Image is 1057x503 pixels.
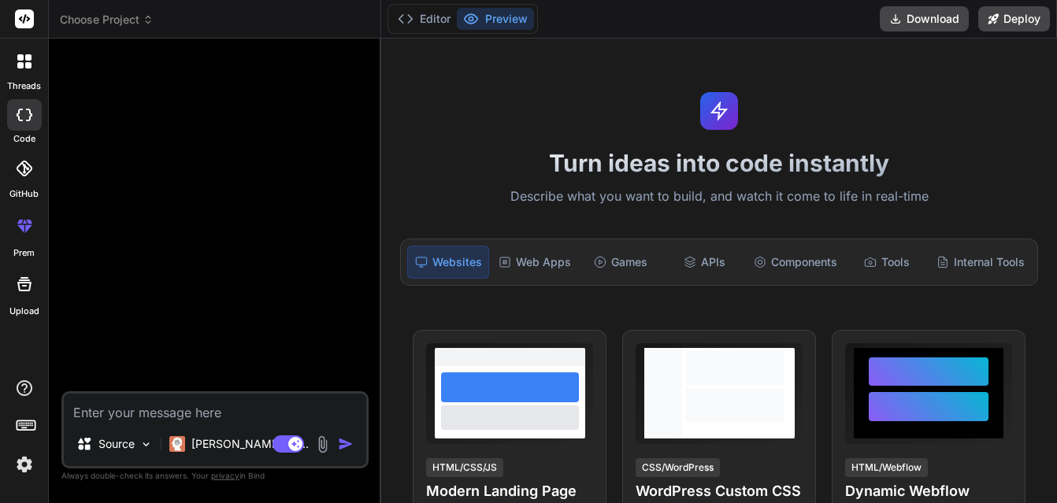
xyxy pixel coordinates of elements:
div: HTML/CSS/JS [426,458,503,477]
div: APIs [664,246,744,279]
div: Internal Tools [930,246,1031,279]
p: Always double-check its answers. Your in Bind [61,468,369,483]
button: Preview [457,8,534,30]
div: HTML/Webflow [845,458,928,477]
div: Websites [407,246,489,279]
img: Claude 4 Sonnet [169,436,185,452]
p: Describe what you want to build, and watch it come to life in real-time [391,187,1048,207]
h4: Modern Landing Page [426,480,593,502]
div: Games [580,246,661,279]
img: Pick Models [139,438,153,451]
span: Choose Project [60,12,154,28]
label: threads [7,80,41,93]
div: Components [747,246,844,279]
label: code [13,132,35,146]
button: Editor [391,8,457,30]
div: CSS/WordPress [636,458,720,477]
label: prem [13,246,35,260]
img: attachment [313,435,332,453]
button: Download [880,6,969,31]
img: settings [11,451,38,478]
label: Upload [9,305,39,318]
label: GitHub [9,187,39,201]
button: Deploy [978,6,1050,31]
span: privacy [211,471,239,480]
div: Web Apps [492,246,577,279]
h4: WordPress Custom CSS [636,480,803,502]
h1: Turn ideas into code instantly [391,149,1048,177]
div: Tools [847,246,927,279]
p: Source [98,436,135,452]
img: icon [338,436,354,452]
p: [PERSON_NAME] 4 S.. [191,436,309,452]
